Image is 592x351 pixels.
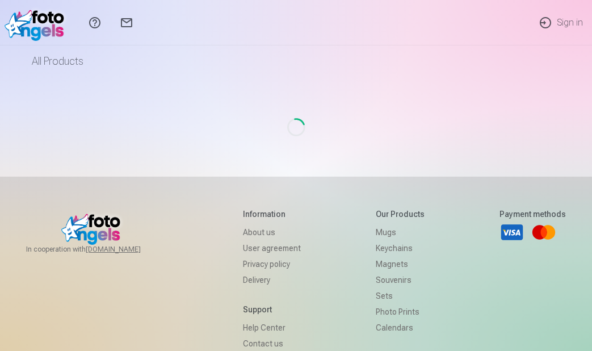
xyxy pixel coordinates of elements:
a: Mastercard [531,220,556,245]
a: Souvenirs [376,272,425,288]
h5: Support [243,304,301,315]
a: Photo prints [376,304,425,320]
a: Privacy policy [243,256,301,272]
a: Magnets [376,256,425,272]
h5: Our products [376,208,425,220]
h5: Information [243,208,301,220]
a: About us [243,224,301,240]
a: Help Center [243,320,301,336]
img: /v1 [5,5,70,41]
a: Calendars [376,320,425,336]
a: [DOMAIN_NAME] [86,245,168,254]
a: User agreement [243,240,301,256]
a: Visa [499,220,524,245]
a: Keychains [376,240,425,256]
h5: Payment methods [499,208,566,220]
a: Delivery [243,272,301,288]
a: Sets [376,288,425,304]
span: In cooperation with [26,245,168,254]
a: Mugs [376,224,425,240]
